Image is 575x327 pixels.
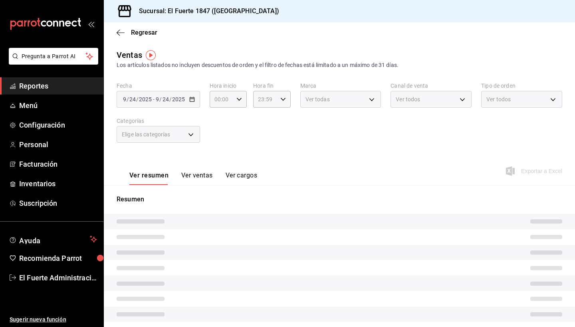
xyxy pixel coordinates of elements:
label: Marca [300,83,381,89]
span: Recomienda Parrot [19,253,97,264]
input: -- [155,96,159,102]
span: Facturación [19,159,97,169]
button: Pregunta a Parrot AI [9,48,98,65]
span: Reportes [19,81,97,91]
span: Inventarios [19,178,97,189]
img: Tooltip marker [146,50,156,60]
span: Personal [19,139,97,150]
span: / [169,96,172,102]
span: Configuración [19,120,97,130]
span: Regresar [131,29,157,36]
input: -- [162,96,169,102]
span: Suscripción [19,198,97,209]
div: Los artículos listados no incluyen descuentos de orden y el filtro de fechas está limitado a un m... [117,61,562,69]
input: -- [123,96,127,102]
span: Elige las categorías [122,130,171,138]
label: Tipo de orden [481,83,562,89]
span: Ver todos [396,95,420,103]
div: navigation tabs [129,171,257,185]
span: / [159,96,162,102]
label: Canal de venta [391,83,472,89]
p: Resumen [117,195,562,204]
button: Ver cargos [226,171,258,185]
input: ---- [139,96,152,102]
span: / [127,96,129,102]
button: Regresar [117,29,157,36]
label: Hora inicio [210,83,247,89]
label: Categorías [117,118,200,124]
span: El Fuerte Administración [19,272,97,283]
span: - [153,96,155,102]
input: -- [129,96,136,102]
span: Ver todas [305,95,330,103]
input: ---- [172,96,185,102]
label: Fecha [117,83,200,89]
button: Ver resumen [129,171,169,185]
span: Ver todos [486,95,511,103]
button: open_drawer_menu [88,21,94,27]
div: Ventas [117,49,142,61]
span: Sugerir nueva función [10,315,97,324]
a: Pregunta a Parrot AI [6,58,98,66]
span: Menú [19,100,97,111]
h3: Sucursal: El Fuerte 1847 ([GEOGRAPHIC_DATA]) [133,6,279,16]
span: Ayuda [19,234,87,244]
span: Pregunta a Parrot AI [22,52,86,61]
button: Ver ventas [181,171,213,185]
span: / [136,96,139,102]
label: Hora fin [253,83,290,89]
